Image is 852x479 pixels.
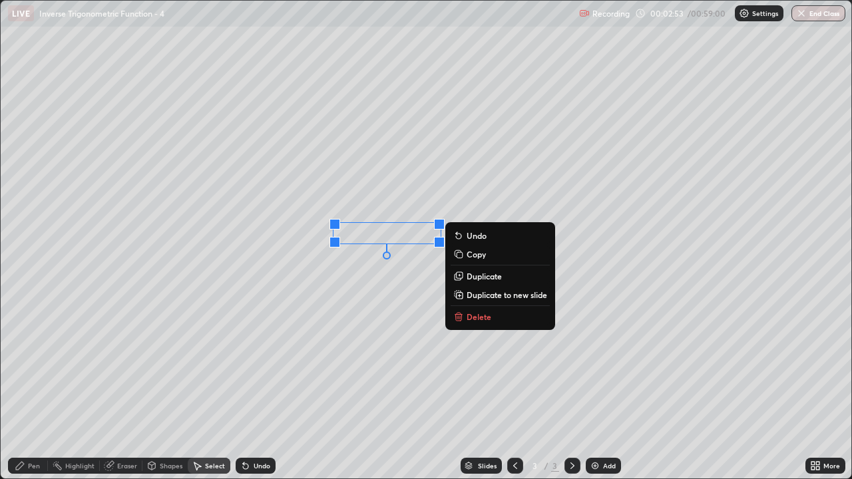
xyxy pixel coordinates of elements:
p: Inverse Trigonometric Function - 4 [39,8,164,19]
div: Shapes [160,462,182,469]
img: recording.375f2c34.svg [579,8,590,19]
div: Select [205,462,225,469]
img: end-class-cross [796,8,807,19]
div: Add [603,462,616,469]
p: Recording [592,9,630,19]
img: class-settings-icons [739,8,749,19]
div: 3 [551,460,559,472]
button: Delete [451,309,550,325]
p: Settings [752,10,778,17]
button: Copy [451,246,550,262]
button: End Class [791,5,845,21]
div: Eraser [117,462,137,469]
div: Highlight [65,462,95,469]
div: Pen [28,462,40,469]
div: 3 [529,462,542,470]
p: Undo [467,230,487,241]
button: Undo [451,228,550,243]
div: Slides [478,462,497,469]
p: Delete [467,311,491,322]
button: Duplicate to new slide [451,287,550,303]
p: Copy [467,249,486,259]
div: More [823,462,840,469]
div: / [544,462,548,470]
p: Duplicate to new slide [467,289,547,300]
p: LIVE [12,8,30,19]
p: Duplicate [467,271,502,281]
div: Undo [254,462,270,469]
button: Duplicate [451,268,550,284]
img: add-slide-button [590,460,600,471]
